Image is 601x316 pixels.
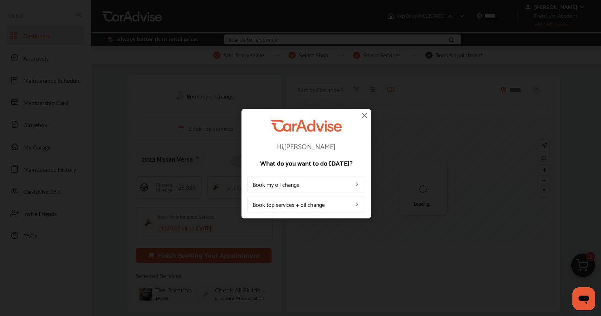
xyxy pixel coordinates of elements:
[247,176,365,193] a: Book my oil change
[572,287,595,310] iframe: Button to launch messaging window
[247,196,365,213] a: Book top services + oil change
[354,182,360,187] img: left_arrow_icon.0f472efe.svg
[360,111,369,120] img: close-icon.a004319c.svg
[354,202,360,207] img: left_arrow_icon.0f472efe.svg
[247,160,365,166] p: What do you want to do [DATE]?
[247,143,365,150] p: Hi, [PERSON_NAME]
[271,120,342,131] img: CarAdvise Logo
